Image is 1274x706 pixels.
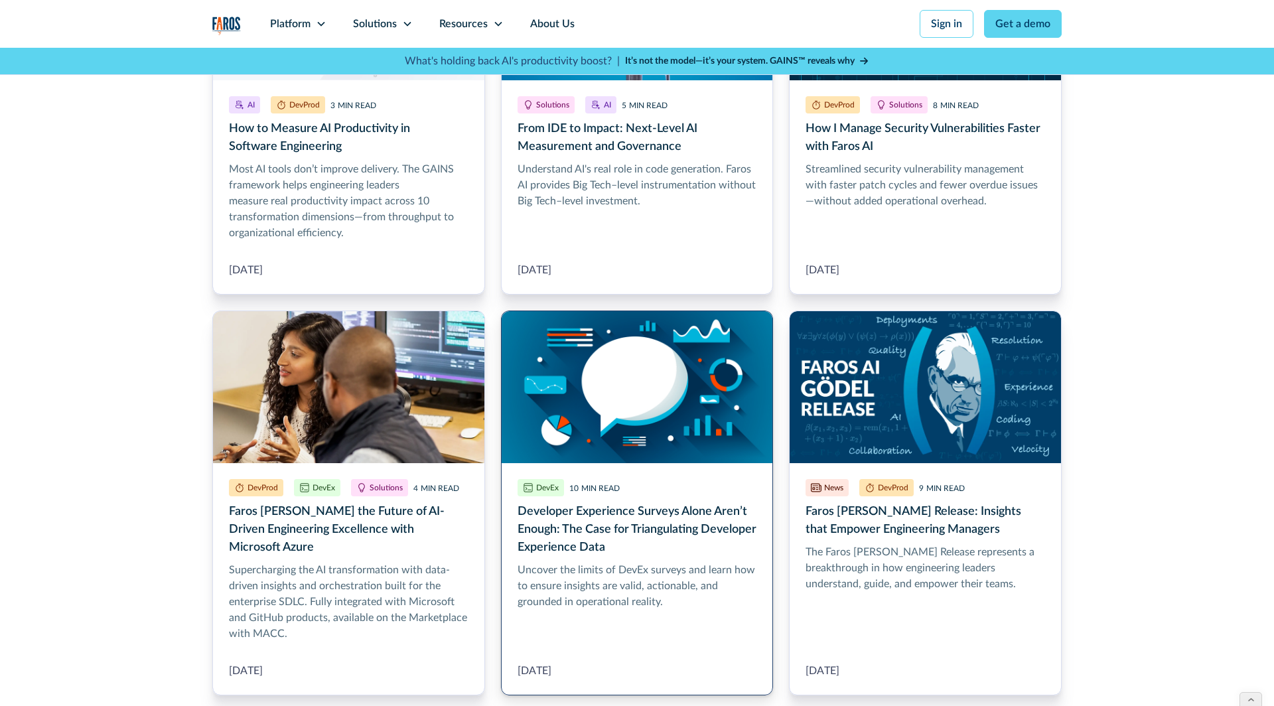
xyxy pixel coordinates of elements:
[502,311,773,464] img: large talk bubble in center with variety of charts in background
[625,56,855,66] strong: It’s not the model—it’s your system. GAINS™ reveals why
[212,17,241,35] a: home
[439,16,488,32] div: Resources
[984,10,1062,38] a: Get a demo
[212,311,485,696] a: Faros AI Powers the Future of AI-Driven Engineering Excellence with Microsoft Azure
[501,311,774,696] a: Developer Experience Surveys Alone Aren’t Enough: The Case for Triangulating Developer Experience...
[920,10,973,38] a: Sign in
[789,311,1062,696] a: Faros AI Gödel Release: Insights that Empower Engineering Managers
[625,54,869,68] a: It’s not the model—it’s your system. GAINS™ reveals why
[213,311,484,464] img: Developers chatting in office setting
[790,311,1061,464] img: Blue-toned illustration of Kurt Gödel
[270,16,311,32] div: Platform
[353,16,397,32] div: Solutions
[405,53,620,69] p: What's holding back AI's productivity boost? |
[212,17,241,35] img: Logo of the analytics and reporting company Faros.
